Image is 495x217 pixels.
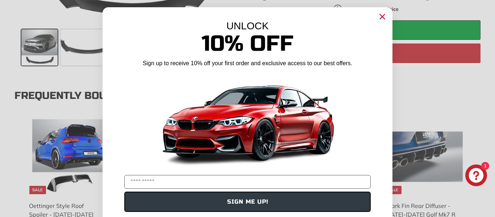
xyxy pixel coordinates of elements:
span: Sign up to receive 10% off your first order and exclusive access to our best offers. [143,60,352,66]
input: YOUR EMAIL [124,175,371,189]
span: UNLOCK [226,20,269,32]
img: Banner showing BMW 4 Series Body kit [157,70,338,172]
button: Close dialog [377,11,388,22]
button: SIGN ME UP! [124,192,371,212]
span: 10% Off [201,30,294,57]
inbox-online-store-chat: Shopify online store chat [463,164,489,188]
